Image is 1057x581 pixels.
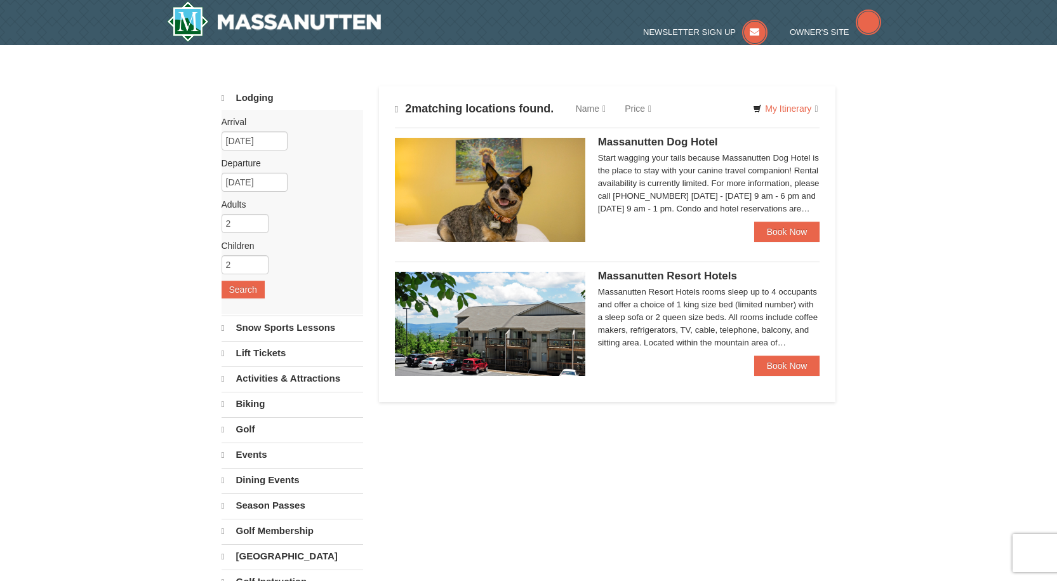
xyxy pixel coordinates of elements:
[167,1,382,42] img: Massanutten Resort Logo
[222,392,363,416] a: Biking
[754,222,820,242] a: Book Now
[598,270,737,282] span: Massanutten Resort Hotels
[790,27,849,37] span: Owner's Site
[754,356,820,376] a: Book Now
[222,519,363,543] a: Golf Membership
[222,443,363,467] a: Events
[222,468,363,492] a: Dining Events
[222,417,363,441] a: Golf
[167,1,382,42] a: Massanutten Resort
[222,116,354,128] label: Arrival
[395,138,585,242] img: 27428181-5-81c892a3.jpg
[222,86,363,110] a: Lodging
[222,157,354,170] label: Departure
[598,152,820,215] div: Start wagging your tails because Massanutten Dog Hotel is the place to stay with your canine trav...
[222,239,354,252] label: Children
[790,27,881,37] a: Owner's Site
[222,316,363,340] a: Snow Sports Lessons
[395,272,585,376] img: 19219026-1-e3b4ac8e.jpg
[566,96,615,121] a: Name
[405,102,411,115] span: 2
[643,27,768,37] a: Newsletter Sign Up
[222,198,354,211] label: Adults
[222,366,363,391] a: Activities & Attractions
[222,544,363,568] a: [GEOGRAPHIC_DATA]
[643,27,736,37] span: Newsletter Sign Up
[395,102,554,116] h4: matching locations found.
[222,341,363,365] a: Lift Tickets
[598,286,820,349] div: Massanutten Resort Hotels rooms sleep up to 4 occupants and offer a choice of 1 king size bed (li...
[222,281,265,298] button: Search
[222,493,363,518] a: Season Passes
[615,96,661,121] a: Price
[745,99,826,118] a: My Itinerary
[598,136,718,148] span: Massanutten Dog Hotel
